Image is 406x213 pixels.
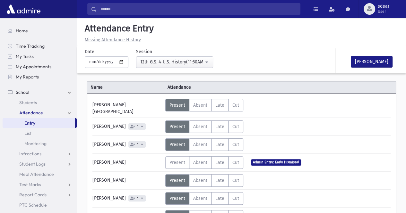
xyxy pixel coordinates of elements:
div: AttTypes [165,156,243,169]
span: 1 [136,143,140,147]
span: Entry [24,120,35,126]
span: Report Cards [19,192,47,198]
span: Time Tracking [16,43,45,49]
a: Home [3,26,77,36]
div: [PERSON_NAME] [89,120,165,133]
span: Student Logs [19,161,46,167]
a: List [3,128,77,138]
h5: Attendance Entry [82,23,401,34]
span: 1 [136,196,140,201]
div: AttTypes [165,138,243,151]
span: Present [169,178,185,183]
span: Absent [193,142,207,147]
div: [PERSON_NAME] [89,192,165,205]
u: Missing Attendance History [85,37,141,43]
a: Infractions [3,149,77,159]
span: Admin Entry: Early Dismissal [251,159,301,165]
span: List [24,130,31,136]
a: Missing Attendance History [82,37,141,43]
a: Meal Attendance [3,169,77,179]
span: Infractions [19,151,41,157]
a: Monitoring [3,138,77,149]
span: User [378,9,389,14]
label: Session [136,48,152,55]
span: Late [215,160,224,165]
span: Late [215,142,224,147]
div: AttTypes [165,120,243,133]
span: PTC Schedule [19,202,47,208]
span: Cut [232,102,239,108]
a: My Tasks [3,51,77,61]
span: Absent [193,102,207,108]
span: Present [169,102,185,108]
span: My Tasks [16,53,34,59]
span: sdear [378,4,389,9]
span: Home [16,28,28,34]
span: Absent [193,124,207,129]
button: [PERSON_NAME] [351,56,393,68]
span: Attendance [164,84,241,91]
span: Cut [232,178,239,183]
img: AdmirePro [5,3,42,15]
span: Cut [232,160,239,165]
span: Students [19,100,37,105]
div: [PERSON_NAME][GEOGRAPHIC_DATA] [89,99,165,115]
a: Attendance [3,108,77,118]
span: Late [215,102,224,108]
span: Present [169,142,185,147]
div: AttTypes [165,192,243,205]
span: Meal Attendance [19,171,54,177]
span: Present [169,196,185,201]
span: Late [215,124,224,129]
a: Entry [3,118,75,128]
div: [PERSON_NAME] [89,174,165,187]
div: AttTypes [165,174,243,187]
span: Name [87,84,164,91]
a: My Appointments [3,61,77,72]
a: My Reports [3,72,77,82]
a: Time Tracking [3,41,77,51]
button: 12th G.S. 4-U.S. History(11:50AM-12:30PM) [136,56,213,68]
div: [PERSON_NAME] [89,156,165,169]
a: Test Marks [3,179,77,190]
label: Date [85,48,94,55]
span: Present [169,160,185,165]
a: School [3,87,77,97]
span: Monitoring [24,141,47,146]
a: Report Cards [3,190,77,200]
span: Attendance [19,110,43,116]
a: Student Logs [3,159,77,169]
span: Present [169,124,185,129]
span: My Reports [16,74,39,80]
span: Cut [232,142,239,147]
span: School [16,89,29,95]
span: Absent [193,160,207,165]
div: [PERSON_NAME] [89,138,165,151]
span: My Appointments [16,64,51,70]
input: Search [97,3,300,15]
a: PTC Schedule [3,200,77,210]
span: Absent [193,178,207,183]
a: Students [3,97,77,108]
span: Test Marks [19,182,41,187]
span: Absent [193,196,207,201]
div: 12th G.S. 4-U.S. History(11:50AM-12:30PM) [140,59,204,65]
span: Late [215,178,224,183]
span: 1 [136,125,140,129]
div: AttTypes [165,99,243,111]
span: Cut [232,124,239,129]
